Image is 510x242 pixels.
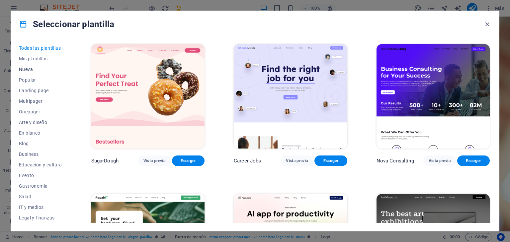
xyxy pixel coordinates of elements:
button: Todas las plantillas [19,43,62,53]
button: Escoger [172,155,205,166]
button: Educación y cultura [19,159,62,170]
span: Escoger [177,158,199,163]
button: Escoger [457,155,490,166]
button: Legal y finanzas [19,212,62,223]
span: Educación y cultura [19,162,62,167]
span: Vista previa [143,158,165,163]
span: Vista previa [286,158,308,163]
button: Salud [19,191,62,202]
button: IT y medios [19,202,62,212]
span: Blog [19,141,62,146]
p: Nova Consulting [377,157,414,164]
button: Escoger [314,155,347,166]
span: IT y medios [19,205,62,210]
span: Business [19,151,62,157]
span: Nueva [19,67,62,72]
span: Evento [19,173,62,178]
p: Career Jobs [234,157,261,164]
span: Vista previa [429,158,451,163]
button: Arte y diseño [19,117,62,128]
span: Landing page [19,88,62,93]
button: Business [19,149,62,159]
img: SugarDough [91,44,205,149]
button: Blog [19,138,62,149]
button: Mis plantillas [19,53,62,64]
button: Gastronomía [19,181,62,191]
button: Vista previa [423,155,456,166]
span: Onepager [19,109,62,114]
button: Landing page [19,85,62,96]
span: Multipager [19,98,62,104]
button: Multipager [19,96,62,106]
button: Onepager [19,106,62,117]
button: Popular [19,75,62,85]
button: Vista previa [281,155,313,166]
img: Career Jobs [234,44,347,149]
button: En blanco [19,128,62,138]
p: SugarDough [91,157,119,164]
span: Popular [19,77,62,83]
button: Vista previa [138,155,171,166]
span: Gastronomía [19,183,62,189]
span: Escoger [463,158,484,163]
button: Nueva [19,64,62,75]
button: Evento [19,170,62,181]
span: Escoger [320,158,342,163]
span: Mis plantillas [19,56,62,61]
h4: Seleccionar plantilla [19,19,114,30]
img: Nova Consulting [377,44,490,149]
span: En blanco [19,130,62,136]
span: Todas las plantillas [19,45,62,51]
span: Arte y diseño [19,120,62,125]
span: Legal y finanzas [19,215,62,220]
span: Salud [19,194,62,199]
